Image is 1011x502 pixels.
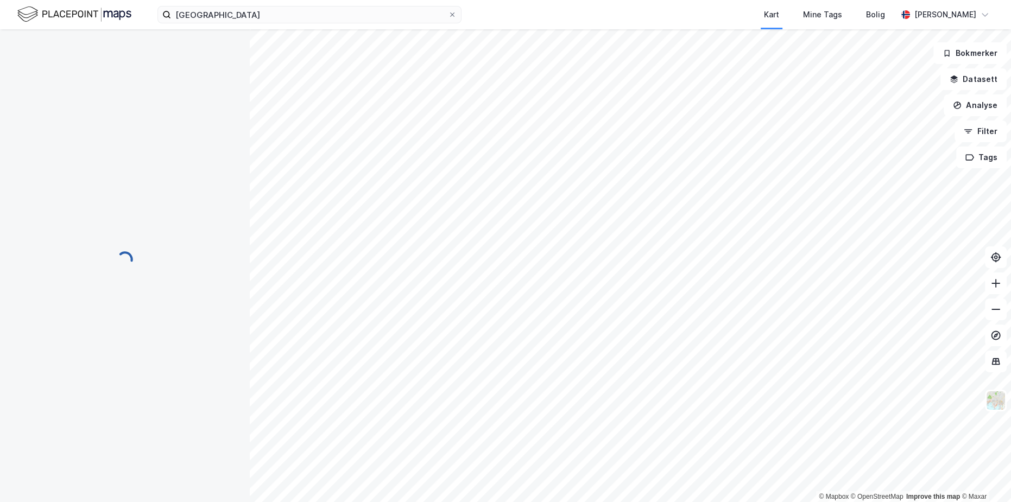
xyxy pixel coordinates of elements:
[957,450,1011,502] iframe: Chat Widget
[985,390,1006,411] img: Z
[17,5,131,24] img: logo.f888ab2527a4732fd821a326f86c7f29.svg
[116,251,134,268] img: spinner.a6d8c91a73a9ac5275cf975e30b51cfb.svg
[866,8,885,21] div: Bolig
[851,493,903,500] a: OpenStreetMap
[764,8,779,21] div: Kart
[956,147,1007,168] button: Tags
[171,7,448,23] input: Søk på adresse, matrikkel, gårdeiere, leietakere eller personer
[944,94,1007,116] button: Analyse
[933,42,1007,64] button: Bokmerker
[940,68,1007,90] button: Datasett
[914,8,976,21] div: [PERSON_NAME]
[803,8,842,21] div: Mine Tags
[955,120,1007,142] button: Filter
[906,493,960,500] a: Improve this map
[819,493,849,500] a: Mapbox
